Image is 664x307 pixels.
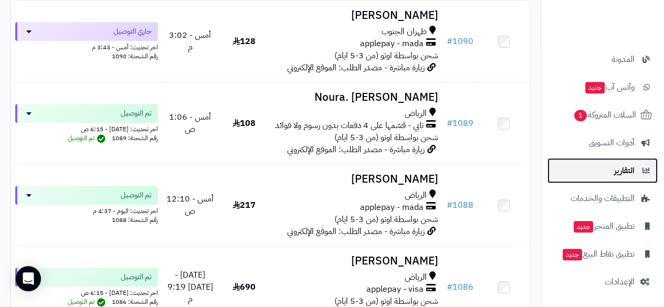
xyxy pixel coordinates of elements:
[334,213,438,226] span: شحن بواسطة اوتو (من 3-5 ايام)
[589,135,635,150] span: أدوات التسويق
[593,22,654,44] img: logo-2.png
[334,131,438,144] span: شحن بواسطة اوتو (من 3-5 ايام)
[112,215,158,225] span: رقم الشحنة: 1088
[447,35,473,48] a: #1090
[382,26,427,38] span: ظهران الجنوب
[274,255,438,267] h3: [PERSON_NAME]
[121,272,152,282] span: تم التوصيل
[562,247,635,261] span: تطبيق نقاط البيع
[447,117,473,130] a: #1089
[405,189,427,202] span: الرياض
[287,61,425,74] span: زيارة مباشرة - مصدر الطلب: الموقع الإلكتروني
[113,26,152,37] span: جاري التوصيل
[360,38,424,50] span: applepay - mada
[169,29,211,54] span: أمس - 3:02 م
[334,49,438,62] span: شحن بواسطة اوتو (من 3-5 ايام)
[274,9,438,22] h3: [PERSON_NAME]
[447,281,473,293] a: #1086
[112,297,158,306] span: رقم الشحنة: 1086
[15,123,158,134] div: اخر تحديث: [DATE] - 6:15 ص
[233,35,256,48] span: 128
[169,111,211,135] span: أمس - 1:06 ص
[167,269,213,305] span: [DATE] - [DATE] 9:19 م
[547,47,658,72] a: المدونة
[405,271,427,283] span: الرياض
[447,199,473,211] a: #1088
[447,281,452,293] span: #
[605,274,635,289] span: الإعدادات
[547,186,658,211] a: التطبيقات والخدمات
[547,269,658,294] a: الإعدادات
[16,266,41,291] div: Open Intercom Messenger
[585,82,605,93] span: جديد
[274,173,438,185] h3: [PERSON_NAME]
[68,297,108,306] span: تم التوصيل
[274,91,438,103] h3: Noura. [PERSON_NAME]
[547,241,658,267] a: تطبيق نقاط البيعجديد
[573,108,636,122] span: السلات المتروكة
[121,108,152,119] span: تم التوصيل
[121,190,152,200] span: تم التوصيل
[547,130,658,155] a: أدوات التسويق
[547,102,658,128] a: السلات المتروكة1
[166,193,214,217] span: أمس - 12:10 ص
[233,281,256,293] span: 690
[287,225,425,238] span: زيارة مباشرة - مصدر الطلب: الموقع الإلكتروني
[447,117,452,130] span: #
[614,163,635,178] span: التقارير
[547,158,658,183] a: التقارير
[112,51,158,61] span: رقم الشحنة: 1090
[563,249,582,260] span: جديد
[287,143,425,156] span: زيارة مباشرة - مصدر الطلب: الموقع الإلكتروني
[233,199,256,211] span: 217
[15,205,158,216] div: اخر تحديث: اليوم - 4:37 م
[68,133,108,143] span: تم التوصيل
[360,202,424,214] span: applepay - mada
[233,117,256,130] span: 108
[574,110,587,122] span: 1
[366,283,424,295] span: applepay - visa
[573,219,635,234] span: تطبيق المتجر
[612,52,635,67] span: المدونة
[405,108,427,120] span: الرياض
[275,120,424,132] span: تابي - قسّمها على 4 دفعات بدون رسوم ولا فوائد
[584,80,635,94] span: وآتس آب
[547,214,658,239] a: تطبيق المتجرجديد
[571,191,635,206] span: التطبيقات والخدمات
[112,133,158,143] span: رقم الشحنة: 1089
[574,221,593,232] span: جديد
[447,199,452,211] span: #
[547,75,658,100] a: وآتس آبجديد
[447,35,452,48] span: #
[15,41,158,52] div: اخر تحديث: أمس - 3:43 م
[15,287,158,298] div: اخر تحديث: [DATE] - 6:15 ص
